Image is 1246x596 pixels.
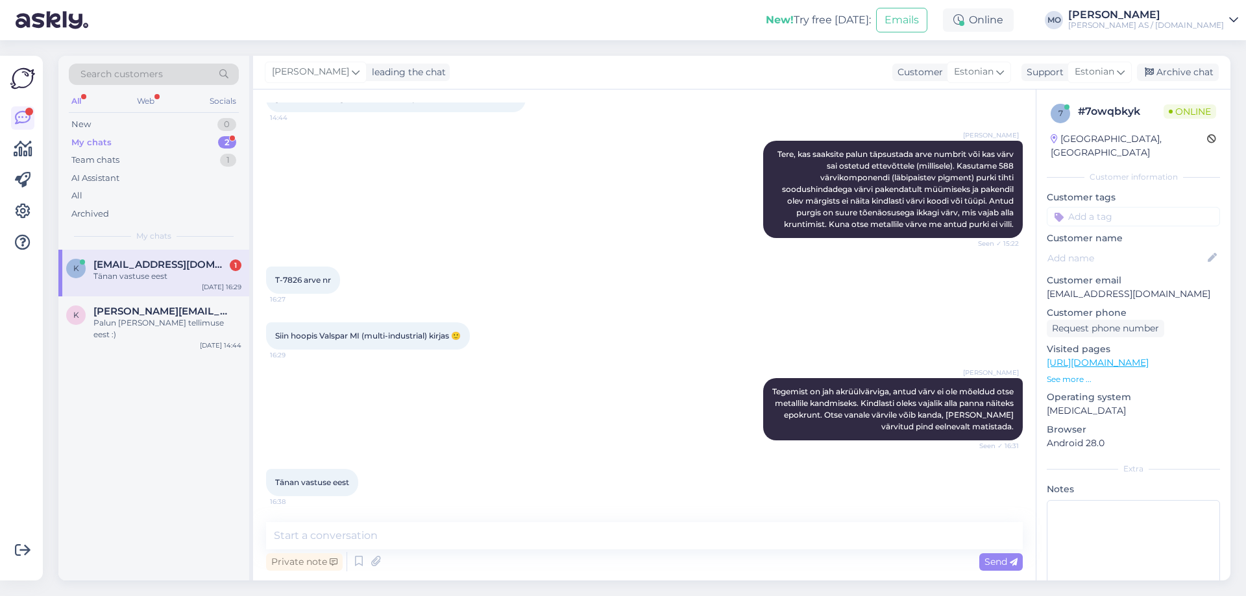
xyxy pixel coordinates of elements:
[1047,357,1149,368] a: [URL][DOMAIN_NAME]
[1137,64,1219,81] div: Archive chat
[1047,171,1220,183] div: Customer information
[943,8,1014,32] div: Online
[772,387,1016,431] span: Tegemist on jah akrüülvärviga, antud värv ei ole mõeldud otse metallile kandmiseks. Kindlasti ole...
[1164,104,1216,119] span: Online
[202,282,241,292] div: [DATE] 16:29
[1047,287,1220,301] p: [EMAIL_ADDRESS][DOMAIN_NAME]
[73,310,79,320] span: k
[73,263,79,273] span: k
[1047,320,1164,337] div: Request phone number
[954,65,994,79] span: Estonian
[970,441,1019,451] span: Seen ✓ 16:31
[984,556,1018,567] span: Send
[1047,463,1220,475] div: Extra
[766,12,871,28] div: Try free [DATE]:
[217,118,236,131] div: 0
[1058,108,1063,118] span: 7
[1047,232,1220,245] p: Customer name
[80,67,163,81] span: Search customers
[367,66,446,79] div: leading the chat
[270,350,319,360] span: 16:29
[200,340,241,350] div: [DATE] 14:44
[1078,104,1164,119] div: # 7owqbkyk
[1047,374,1220,385] p: See more ...
[1047,390,1220,404] p: Operating system
[963,368,1019,377] span: [PERSON_NAME]
[963,130,1019,140] span: [PERSON_NAME]
[1068,10,1224,20] div: [PERSON_NAME]
[1068,10,1238,30] a: [PERSON_NAME][PERSON_NAME] AS / [DOMAIN_NAME]
[134,93,157,110] div: Web
[220,154,236,167] div: 1
[270,113,319,123] span: 14:44
[270,294,319,304] span: 16:27
[71,136,112,149] div: My chats
[275,331,461,340] span: Siin hoopis Valspar MI (multi-industrial) kirjas 🙂
[71,189,82,202] div: All
[1047,191,1220,204] p: Customer tags
[1075,65,1114,79] span: Estonian
[1068,20,1224,30] div: [PERSON_NAME] AS / [DOMAIN_NAME]
[93,317,241,340] div: Palun [PERSON_NAME] tellimuse eest :)
[970,239,1019,248] span: Seen ✓ 15:22
[93,259,228,270] span: kertjan@hotmail.com
[71,172,119,185] div: AI Assistant
[275,275,331,285] span: T-7826 arve nr
[71,118,91,131] div: New
[1047,404,1220,418] p: [MEDICAL_DATA]
[93,305,228,317] span: kevin.tamm@mail.ee
[1047,483,1220,496] p: Notes
[1047,423,1220,436] p: Browser
[1045,11,1063,29] div: MO
[266,553,343,571] div: Private note
[136,230,171,242] span: My chats
[1047,274,1220,287] p: Customer email
[207,93,239,110] div: Socials
[69,93,84,110] div: All
[270,497,319,507] span: 16:38
[93,270,241,282] div: Tänan vastuse eest
[1047,436,1220,450] p: Android 28.0
[892,66,943,79] div: Customer
[777,149,1016,229] span: Tere, kas saaksite palun täpsustada arve numbrit või kas värv sai ostetud ettevõttele (millisele)...
[1047,306,1220,320] p: Customer phone
[275,477,349,487] span: Tänan vastuse eest
[1047,207,1220,226] input: Add a tag
[71,154,119,167] div: Team chats
[10,66,35,91] img: Askly Logo
[1051,132,1207,160] div: [GEOGRAPHIC_DATA], [GEOGRAPHIC_DATA]
[766,14,794,26] b: New!
[1047,342,1220,356] p: Visited pages
[272,65,349,79] span: [PERSON_NAME]
[230,259,241,271] div: 1
[1047,251,1205,265] input: Add name
[876,8,927,32] button: Emails
[218,136,236,149] div: 2
[1021,66,1064,79] div: Support
[71,208,109,221] div: Archived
